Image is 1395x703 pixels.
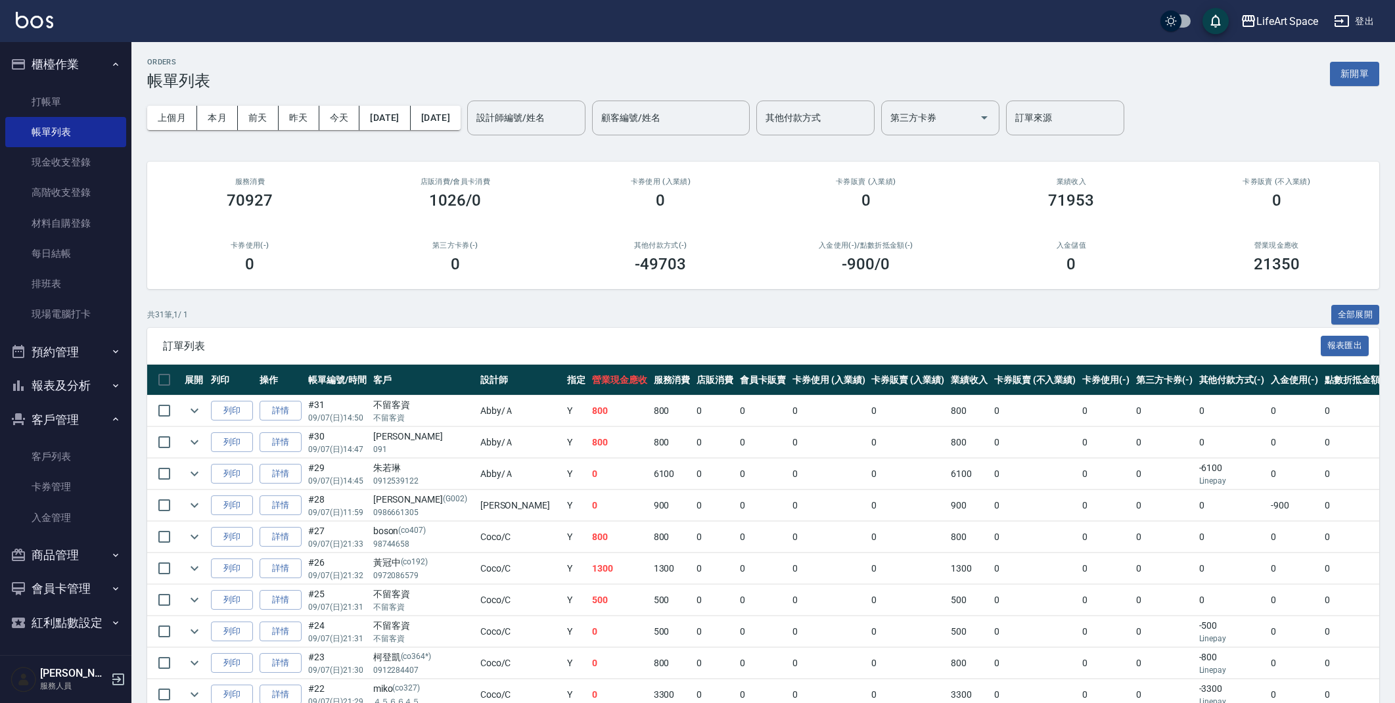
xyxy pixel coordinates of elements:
[737,396,789,426] td: 0
[1235,8,1323,35] button: LifeArt Space
[238,106,279,130] button: 前天
[991,459,1079,489] td: 0
[451,255,460,273] h3: 0
[163,340,1321,353] span: 訂單列表
[564,427,589,458] td: Y
[1079,522,1133,553] td: 0
[5,117,126,147] a: 帳單列表
[693,553,737,584] td: 0
[737,459,789,489] td: 0
[305,396,370,426] td: #31
[789,396,869,426] td: 0
[1321,365,1394,396] th: 點數折抵金額(-)
[1321,616,1394,647] td: 0
[1268,648,1321,679] td: 0
[868,616,948,647] td: 0
[147,106,197,130] button: 上個月
[589,522,651,553] td: 800
[5,147,126,177] a: 現金收支登錄
[1268,396,1321,426] td: 0
[185,527,204,547] button: expand row
[373,633,474,645] p: 不留客資
[737,490,789,521] td: 0
[5,208,126,238] a: 材料自購登錄
[1321,585,1394,616] td: 0
[1133,553,1196,584] td: 0
[245,255,254,273] h3: 0
[1133,616,1196,647] td: 0
[868,648,948,679] td: 0
[1321,427,1394,458] td: 0
[163,177,337,186] h3: 服務消費
[429,191,481,210] h3: 1026/0
[305,553,370,584] td: #26
[564,490,589,521] td: Y
[185,590,204,610] button: expand row
[373,493,474,507] div: [PERSON_NAME]
[779,177,953,186] h2: 卡券販賣 (入業績)
[5,269,126,299] a: 排班表
[401,556,428,570] p: (co192)
[279,106,319,130] button: 昨天
[305,616,370,647] td: #24
[1321,459,1394,489] td: 0
[737,648,789,679] td: 0
[443,493,467,507] p: (G002)
[1321,648,1394,679] td: 0
[651,648,694,679] td: 800
[477,616,564,647] td: Coco /C
[1066,255,1076,273] h3: 0
[868,490,948,521] td: 0
[185,432,204,452] button: expand row
[651,522,694,553] td: 800
[991,585,1079,616] td: 0
[373,430,474,443] div: [PERSON_NAME]
[1321,553,1394,584] td: 0
[359,106,410,130] button: [DATE]
[147,309,188,321] p: 共 31 筆, 1 / 1
[861,191,871,210] h3: 0
[948,427,991,458] td: 800
[564,585,589,616] td: Y
[1133,396,1196,426] td: 0
[1133,459,1196,489] td: 0
[308,475,367,487] p: 09/07 (日) 14:45
[5,472,126,502] a: 卡券管理
[305,459,370,489] td: #29
[411,106,461,130] button: [DATE]
[789,365,869,396] th: 卡券使用 (入業績)
[211,527,253,547] button: 列印
[1331,305,1380,325] button: 全部展開
[185,495,204,515] button: expand row
[737,616,789,647] td: 0
[1268,427,1321,458] td: 0
[260,558,302,579] a: 詳情
[1321,490,1394,521] td: 0
[305,648,370,679] td: #23
[373,619,474,633] div: 不留客資
[589,427,651,458] td: 800
[1199,664,1265,676] p: Linepay
[163,241,337,250] h2: 卡券使用(-)
[5,442,126,472] a: 客戶列表
[948,459,991,489] td: 6100
[308,570,367,581] p: 09/07 (日) 21:32
[147,72,210,90] h3: 帳單列表
[5,606,126,640] button: 紅利點數設定
[305,522,370,553] td: #27
[398,524,426,538] p: (co407)
[477,553,564,584] td: Coco /C
[1196,365,1268,396] th: 其他付款方式(-)
[789,490,869,521] td: 0
[308,412,367,424] p: 09/07 (日) 14:50
[5,369,126,403] button: 報表及分析
[789,616,869,647] td: 0
[693,648,737,679] td: 0
[147,58,210,66] h2: ORDERS
[256,365,305,396] th: 操作
[789,553,869,584] td: 0
[693,490,737,521] td: 0
[1321,336,1369,356] button: 報表匯出
[16,12,53,28] img: Logo
[260,527,302,547] a: 詳情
